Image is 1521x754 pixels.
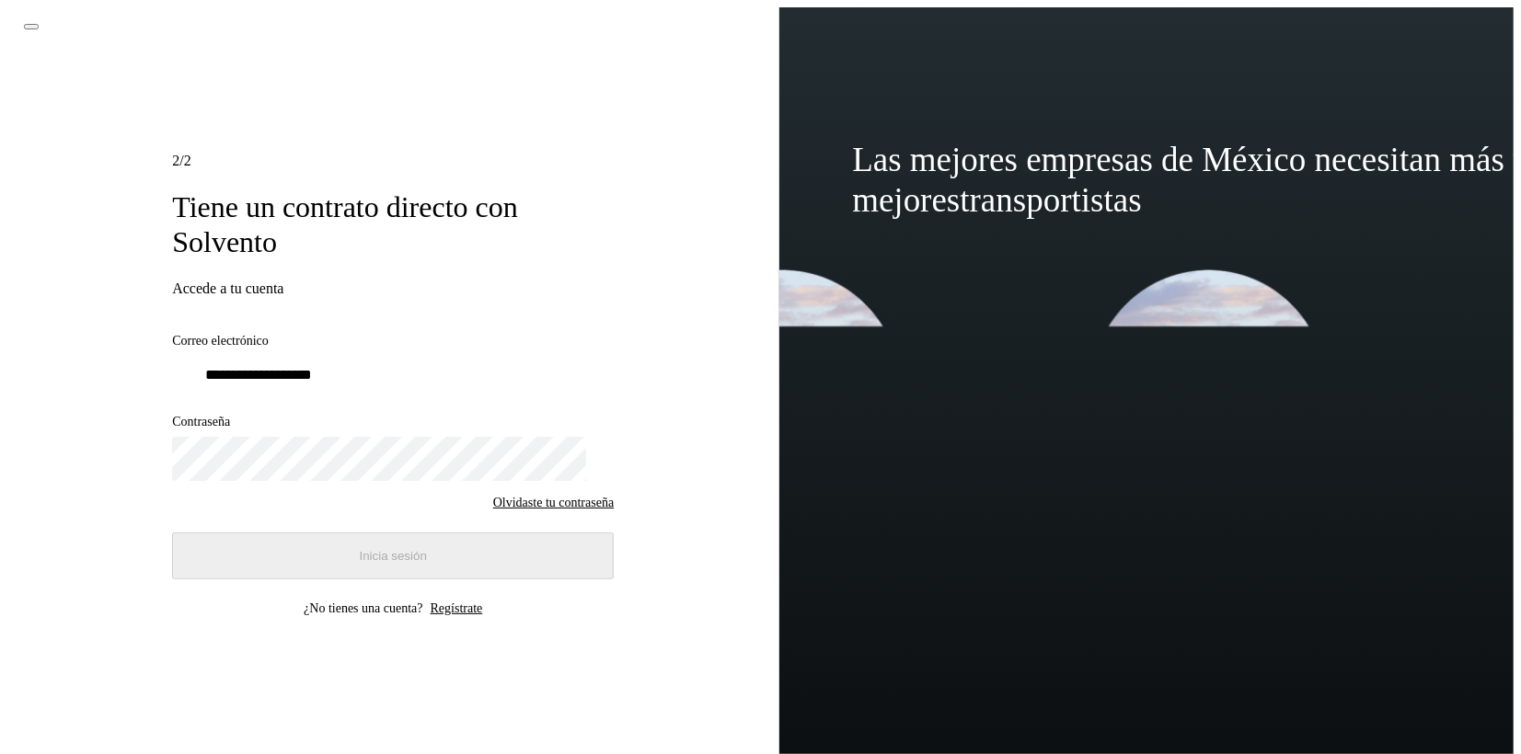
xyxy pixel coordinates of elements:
h1: Tiene un contrato directo con Solvento [172,189,614,260]
p: ¿No tienes una cuenta? [304,601,422,616]
a: Olvidaste tu contraseña [493,496,614,510]
h3: Accede a tu cuenta [172,280,614,297]
span: 2 [172,153,179,168]
a: Regístrate [431,601,483,616]
label: Correo electrónico [172,334,614,349]
div: /2 [172,153,614,169]
label: Contraseña [172,415,614,430]
span: Inicia sesión [360,549,427,563]
span: transportistas [960,181,1141,219]
button: Inicia sesión [172,532,614,579]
